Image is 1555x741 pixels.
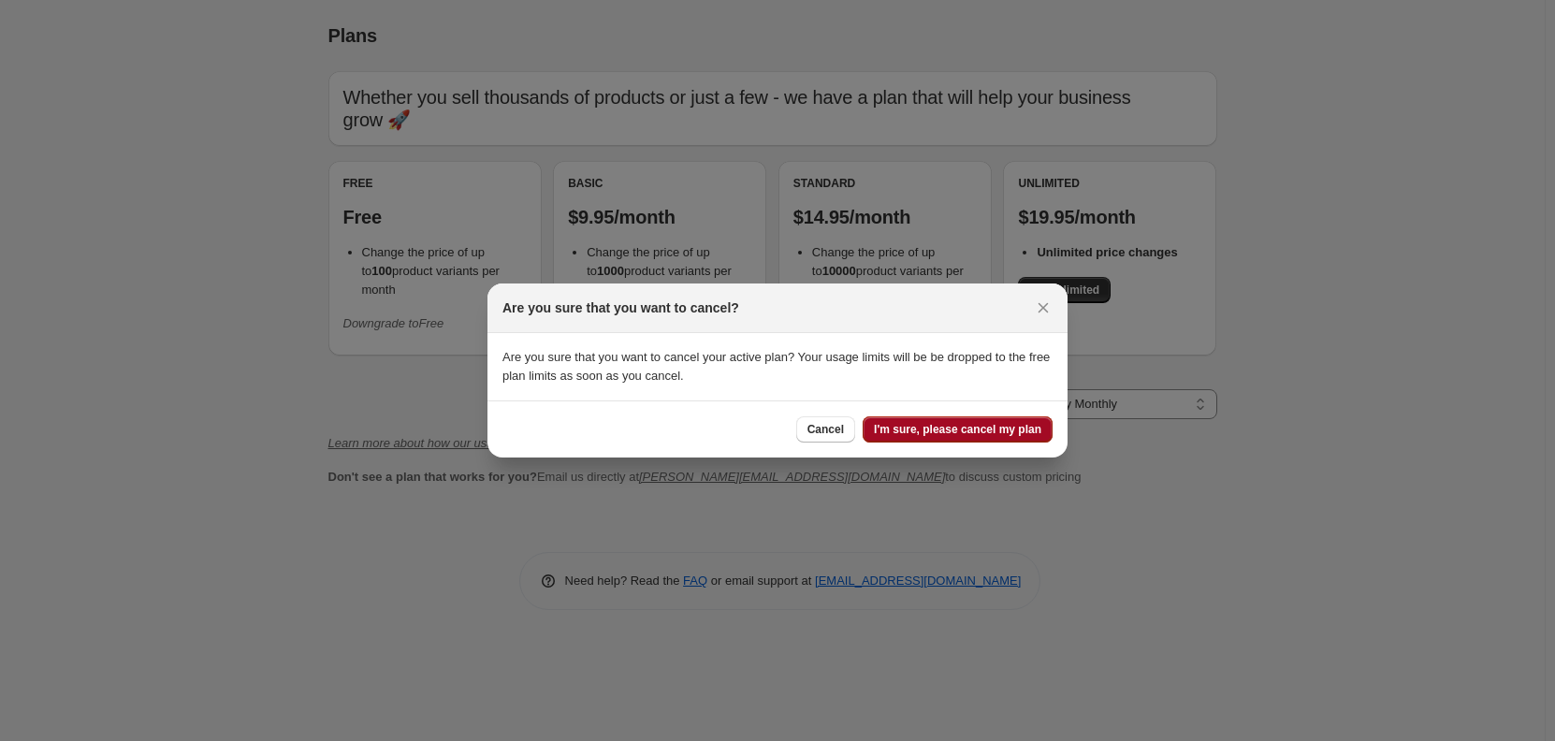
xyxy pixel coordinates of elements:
span: Cancel [807,422,844,437]
button: Cancel [796,416,855,443]
button: Close [1030,295,1056,321]
p: Are you sure that you want to cancel your active plan? Your usage limits will be be dropped to th... [502,348,1053,385]
span: I'm sure, please cancel my plan [874,422,1041,437]
h2: Are you sure that you want to cancel? [502,298,739,317]
button: I'm sure, please cancel my plan [863,416,1053,443]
